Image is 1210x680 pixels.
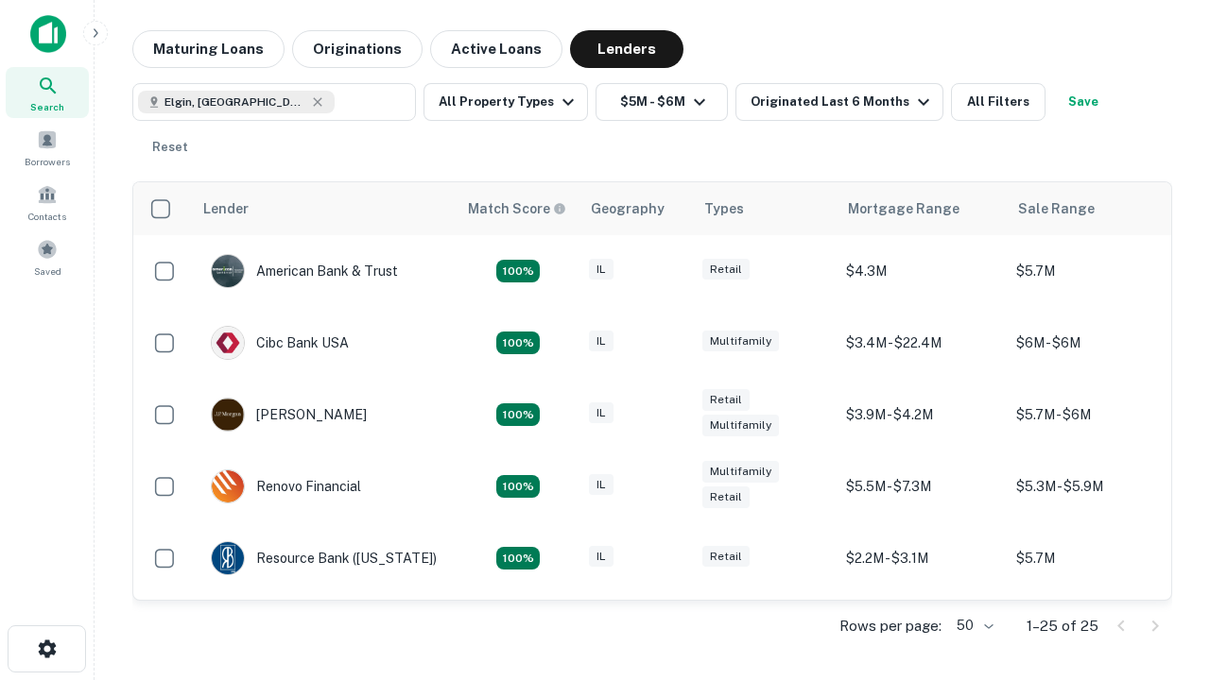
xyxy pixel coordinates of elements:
button: Save your search to get updates of matches that match your search criteria. [1053,83,1114,121]
div: Capitalize uses an advanced AI algorithm to match your search with the best lender. The match sco... [468,198,566,219]
td: $5.3M - $5.9M [1007,450,1177,522]
button: $5M - $6M [596,83,728,121]
td: $5.7M - $6M [1007,379,1177,450]
button: Originated Last 6 Months [735,83,943,121]
div: Multifamily [702,461,779,483]
button: Lenders [570,30,683,68]
a: Borrowers [6,122,89,173]
img: picture [212,327,244,359]
td: $3.4M - $22.4M [837,307,1007,379]
div: Matching Properties: 4, hasApolloMatch: undefined [496,403,540,426]
button: Active Loans [430,30,562,68]
td: $6M - $6M [1007,307,1177,379]
div: Mortgage Range [848,197,959,220]
div: IL [589,546,614,568]
th: Sale Range [1007,182,1177,235]
img: picture [212,255,244,287]
td: $5.6M [1007,594,1177,666]
div: Multifamily [702,331,779,352]
th: Capitalize uses an advanced AI algorithm to match your search with the best lender. The match sco... [457,182,579,235]
img: picture [212,399,244,431]
div: Renovo Financial [211,469,361,503]
td: $5.5M - $7.3M [837,450,1007,522]
th: Lender [192,182,457,235]
div: IL [589,331,614,352]
iframe: Chat Widget [1115,468,1210,559]
button: Maturing Loans [132,30,285,68]
button: All Filters [951,83,1046,121]
td: $5.7M [1007,522,1177,594]
th: Types [693,182,837,235]
div: IL [589,259,614,280]
td: $4.3M [837,235,1007,307]
div: Types [704,197,744,220]
div: Geography [591,197,665,220]
div: IL [589,402,614,424]
img: picture [212,542,244,574]
p: Rows per page: [839,615,942,637]
p: 1–25 of 25 [1027,615,1098,637]
div: Sale Range [1018,197,1095,220]
div: Matching Properties: 4, hasApolloMatch: undefined [496,331,540,354]
div: Cibc Bank USA [211,326,349,360]
div: Retail [702,259,750,280]
div: 50 [949,612,996,639]
div: Matching Properties: 4, hasApolloMatch: undefined [496,547,540,569]
span: Contacts [28,209,66,224]
h6: Match Score [468,198,562,219]
img: capitalize-icon.png [30,15,66,53]
td: $2.2M - $3.1M [837,522,1007,594]
th: Geography [579,182,693,235]
a: Contacts [6,177,89,228]
div: American Bank & Trust [211,254,398,288]
span: Borrowers [25,154,70,169]
img: picture [212,470,244,502]
button: All Property Types [423,83,588,121]
button: Originations [292,30,423,68]
div: Retail [702,389,750,411]
a: Search [6,67,89,118]
a: Saved [6,231,89,282]
div: Matching Properties: 4, hasApolloMatch: undefined [496,475,540,498]
div: Multifamily [702,415,779,436]
div: Resource Bank ([US_STATE]) [211,541,437,575]
span: Saved [34,263,61,279]
span: Elgin, [GEOGRAPHIC_DATA], [GEOGRAPHIC_DATA] [164,93,306,110]
div: IL [589,474,614,496]
button: Reset [140,128,200,166]
th: Mortgage Range [837,182,1007,235]
div: Retail [702,546,750,568]
td: $3.9M - $4.2M [837,379,1007,450]
td: $4M [837,594,1007,666]
div: [PERSON_NAME] [211,398,367,432]
div: Matching Properties: 7, hasApolloMatch: undefined [496,260,540,282]
span: Search [30,99,64,114]
td: $5.7M [1007,235,1177,307]
div: Lender [203,197,249,220]
div: Retail [702,486,750,508]
div: Originated Last 6 Months [751,91,935,113]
